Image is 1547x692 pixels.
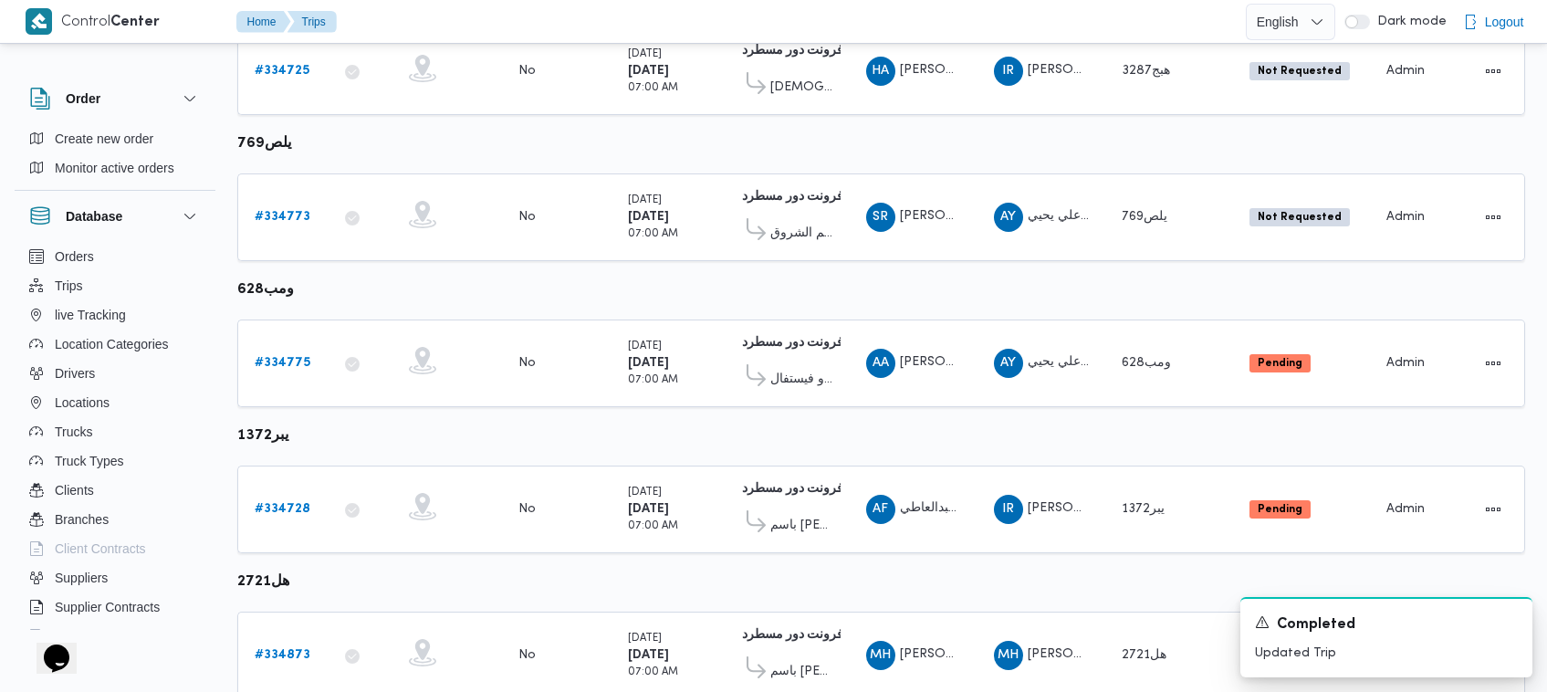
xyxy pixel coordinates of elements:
span: باسم [PERSON_NAME] [770,515,833,537]
b: فرونت دور مسطرد [742,191,843,203]
button: Branches [22,505,208,534]
button: Truck Types [22,446,208,476]
div: Order [15,124,215,190]
span: Drivers [55,362,95,384]
span: Not Requested [1249,208,1350,226]
span: Dark mode [1370,15,1447,29]
span: علي يحيي [PERSON_NAME] [1028,210,1188,222]
span: [PERSON_NAME] [1028,648,1132,660]
span: [PERSON_NAME] [PERSON_NAME] [900,210,1112,222]
div: Ali Yhaii Ali Muhran Hasanin [994,203,1023,232]
span: Pending [1249,500,1311,519]
button: Trucks [22,417,208,446]
span: live Tracking [55,304,126,326]
span: Trips [55,275,83,297]
span: [PERSON_NAME][DATE] [1028,502,1172,514]
span: Admin [1386,65,1425,77]
span: علي يحيي [PERSON_NAME] [1028,356,1188,368]
a: #334773 [255,206,310,228]
small: [DATE] [628,341,662,351]
div: No [518,647,536,664]
span: IR [1002,57,1014,86]
b: [DATE] [628,65,669,77]
button: Drivers [22,359,208,388]
div: Ali Yhaii Ali Muhran Hasanin [994,349,1023,378]
small: 07:00 AM [628,83,678,93]
b: Not Requested [1258,212,1342,223]
span: كارفور كايرو فيستفال [770,369,833,391]
div: Hassan Ala Alsaid Abadalrahamun [866,57,895,86]
button: Actions [1479,495,1508,524]
div: No [518,355,536,372]
b: Pending [1258,504,1302,515]
div: Samai Rzq Hana Rzq [866,203,895,232]
small: [DATE] [628,195,662,205]
b: # 334773 [255,211,310,223]
span: يبر1372 [1122,503,1165,515]
small: [DATE] [628,634,662,644]
span: MH [870,641,891,670]
button: Create new order [22,124,208,153]
b: # 334725 [255,65,309,77]
b: Not Requested [1258,66,1342,77]
button: Devices [22,622,208,651]
span: باسم [PERSON_NAME] [770,661,833,683]
div: Database [15,242,215,637]
a: #334728 [255,498,310,520]
button: Actions [1479,203,1508,232]
span: Truck Types [55,450,123,472]
b: يلص769 [237,137,291,151]
span: AY [1000,203,1016,232]
span: Admin [1386,503,1425,515]
h3: Order [66,88,100,110]
span: [PERSON_NAME] [900,64,1004,76]
span: [DEMOGRAPHIC_DATA] [PERSON_NAME] [770,77,833,99]
button: Supplier Contracts [22,592,208,622]
button: Suppliers [22,563,208,592]
div: No [518,501,536,518]
b: هل2721 [237,575,289,589]
b: [DATE] [628,357,669,369]
span: AF [873,495,888,524]
div: Muhammad Hanei Muhammad Jodah Mahmood [994,641,1023,670]
button: Orders [22,242,208,271]
button: Trips [22,271,208,300]
a: #334725 [255,60,309,82]
span: HA [872,57,889,86]
span: [PERSON_NAME][DATE] [1028,64,1172,76]
small: 07:00 AM [628,229,678,239]
div: No [518,209,536,225]
b: ومب628 [237,283,294,297]
span: Branches [55,509,109,530]
a: #334873 [255,645,310,666]
button: Trips [287,11,337,33]
span: Admin [1386,211,1425,223]
b: [DATE] [628,503,669,515]
small: [DATE] [628,488,662,498]
span: Clients [55,479,94,501]
span: Suppliers [55,567,108,589]
b: # 334775 [255,357,310,369]
button: Client Contracts [22,534,208,563]
span: AY [1000,349,1016,378]
b: # 334873 [255,649,310,661]
span: عبدالعاطي [PERSON_NAME] [900,502,1063,514]
small: 07:00 AM [628,667,678,677]
div: Ibrahem Rmdhan Ibrahem Athman AbobIsha [994,57,1023,86]
span: Not Requested [1249,62,1350,80]
span: MH [998,641,1019,670]
button: Clients [22,476,208,505]
span: ومب628 [1122,357,1171,369]
span: Completed [1277,614,1355,636]
b: [DATE] [628,649,669,661]
button: Order [29,88,201,110]
b: فرونت دور مسطرد [742,337,843,349]
b: # 334728 [255,503,310,515]
div: Notification [1255,613,1518,636]
div: Alaaa Aldin Hussain Ala Hussain [866,349,895,378]
small: 07:00 AM [628,375,678,385]
h3: Database [66,205,122,227]
span: AA [873,349,889,378]
div: Ibrahem Rmdhan Ibrahem Athman AbobIsha [994,495,1023,524]
span: Logout [1485,11,1524,33]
